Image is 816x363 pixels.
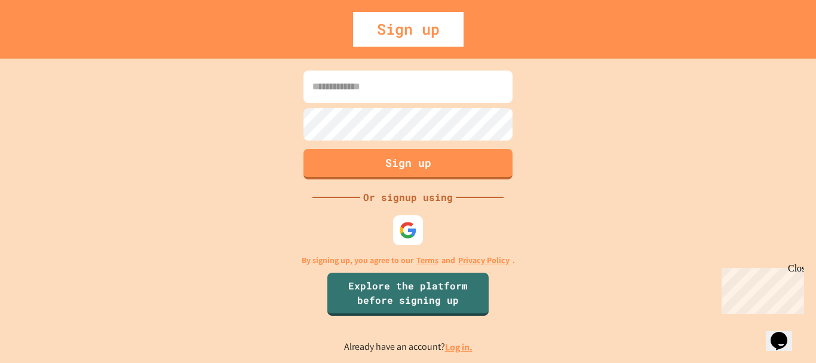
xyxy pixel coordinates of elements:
iframe: chat widget [717,263,804,314]
div: Chat with us now!Close [5,5,82,76]
iframe: chat widget [766,315,804,351]
a: Explore the platform before signing up [327,273,489,316]
p: Already have an account? [344,340,473,355]
a: Log in. [445,341,473,353]
button: Sign up [303,149,513,179]
div: Or signup using [360,190,456,205]
a: Privacy Policy [458,254,510,267]
img: google-icon.svg [399,221,417,239]
div: Sign up [353,12,464,47]
a: Terms [416,254,438,267]
p: By signing up, you agree to our and . [302,254,515,267]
